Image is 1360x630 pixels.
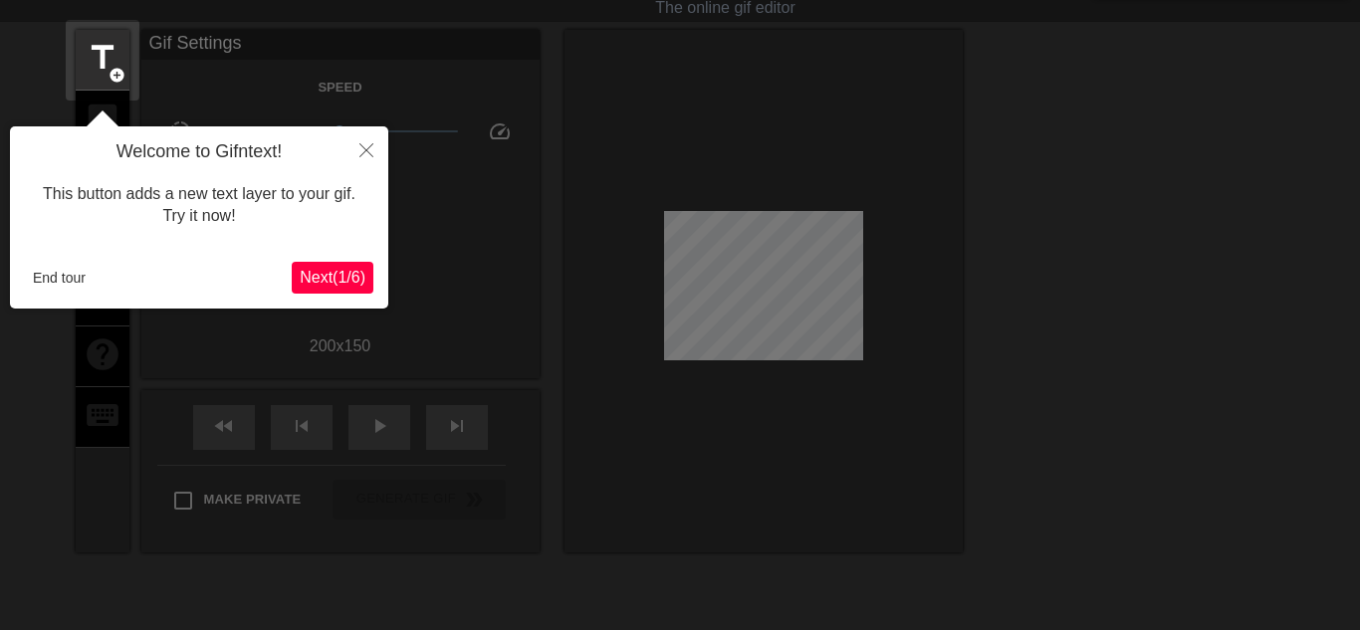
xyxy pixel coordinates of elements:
button: Next [292,262,373,294]
h4: Welcome to Gifntext! [25,141,373,163]
div: This button adds a new text layer to your gif. Try it now! [25,163,373,248]
button: End tour [25,263,94,293]
button: Close [344,126,388,172]
span: Next ( 1 / 6 ) [300,269,365,286]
